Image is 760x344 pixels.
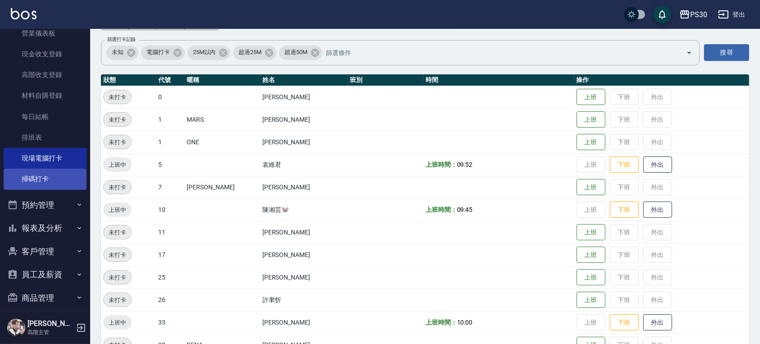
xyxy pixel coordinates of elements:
[103,318,132,327] span: 上班中
[260,86,348,108] td: [PERSON_NAME]
[704,44,749,61] button: 搜尋
[188,48,221,57] span: 25M以內
[610,156,639,173] button: 下班
[426,206,457,213] b: 上班時間：
[577,247,605,263] button: 上班
[103,160,132,170] span: 上班中
[156,289,184,311] td: 26
[4,309,87,333] button: 行銷工具
[184,108,260,131] td: MARS
[27,328,73,336] p: 高階主管
[577,224,605,241] button: 上班
[682,46,696,60] button: Open
[676,5,711,24] button: PS30
[4,216,87,240] button: 報表及分析
[106,48,129,57] span: 未知
[324,45,670,60] input: 篩選條件
[260,74,348,86] th: 姓名
[423,74,574,86] th: 時間
[104,92,131,102] span: 未打卡
[156,131,184,153] td: 1
[577,179,605,196] button: 上班
[610,314,639,331] button: 下班
[156,74,184,86] th: 代號
[104,183,131,192] span: 未打卡
[4,64,87,85] a: 高階收支登錄
[643,314,672,331] button: 外出
[233,48,267,57] span: 超過25M
[457,206,473,213] span: 09:45
[107,36,136,43] label: 篩選打卡記錄
[260,198,348,221] td: 陳湘芸🐭
[690,9,707,20] div: PS30
[7,319,25,337] img: Person
[577,292,605,308] button: 上班
[233,46,276,60] div: 超過25M
[104,115,131,124] span: 未打卡
[156,86,184,108] td: 0
[156,153,184,176] td: 5
[27,319,73,328] h5: [PERSON_NAME]
[4,148,87,169] a: 現場電腦打卡
[4,240,87,263] button: 客戶管理
[104,138,131,147] span: 未打卡
[279,48,313,57] span: 超過50M
[101,74,156,86] th: 狀態
[4,23,87,44] a: 營業儀表板
[4,169,87,189] a: 掃碼打卡
[104,228,131,237] span: 未打卡
[4,85,87,106] a: 材料自購登錄
[260,131,348,153] td: [PERSON_NAME]
[4,127,87,148] a: 排班表
[188,46,231,60] div: 25M以內
[156,311,184,334] td: 33
[156,176,184,198] td: 7
[260,289,348,311] td: 許聿忻
[577,269,605,286] button: 上班
[426,319,457,326] b: 上班時間：
[141,48,175,57] span: 電腦打卡
[106,46,138,60] div: 未知
[4,106,87,127] a: 每日結帳
[643,156,672,173] button: 外出
[260,108,348,131] td: [PERSON_NAME]
[184,131,260,153] td: ONE
[184,74,260,86] th: 暱稱
[11,8,37,19] img: Logo
[104,273,131,282] span: 未打卡
[260,266,348,289] td: [PERSON_NAME]
[4,44,87,64] a: 現金收支登錄
[104,250,131,260] span: 未打卡
[156,266,184,289] td: 25
[104,295,131,305] span: 未打卡
[4,263,87,286] button: 員工及薪資
[156,243,184,266] td: 17
[610,202,639,218] button: 下班
[714,6,749,23] button: 登出
[643,202,672,218] button: 外出
[4,286,87,310] button: 商品管理
[260,221,348,243] td: [PERSON_NAME]
[260,311,348,334] td: [PERSON_NAME]
[348,74,423,86] th: 班別
[426,161,457,168] b: 上班時間：
[260,153,348,176] td: 袁維君
[260,176,348,198] td: [PERSON_NAME]
[457,161,473,168] span: 09:52
[184,176,260,198] td: [PERSON_NAME]
[156,198,184,221] td: 10
[260,243,348,266] td: [PERSON_NAME]
[653,5,671,23] button: save
[577,111,605,128] button: 上班
[457,319,473,326] span: 10:00
[103,205,132,215] span: 上班中
[141,46,185,60] div: 電腦打卡
[156,221,184,243] td: 11
[4,193,87,217] button: 預約管理
[156,108,184,131] td: 1
[279,46,322,60] div: 超過50M
[574,74,749,86] th: 操作
[577,89,605,105] button: 上班
[577,134,605,151] button: 上班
